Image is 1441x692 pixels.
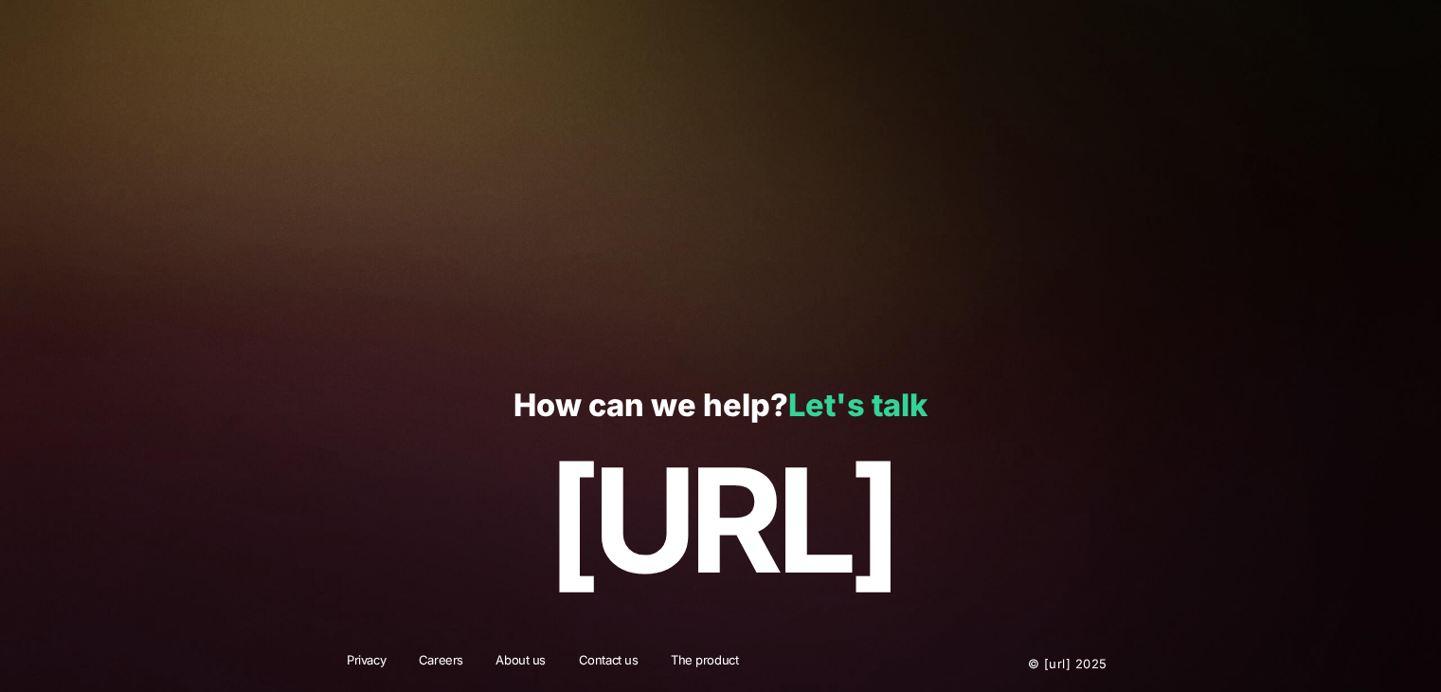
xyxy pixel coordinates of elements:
p: How can we help? [41,389,1399,424]
p: © [URL] 2025 [913,651,1107,676]
p: [URL] [41,440,1399,602]
a: The product [658,651,750,676]
a: Let's talk [788,387,928,424]
a: Contact us [567,651,651,676]
a: About us [483,651,558,676]
a: Careers [406,651,476,676]
a: Privacy [334,651,398,676]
